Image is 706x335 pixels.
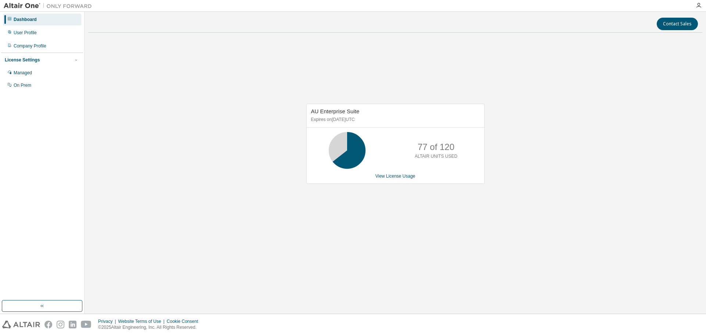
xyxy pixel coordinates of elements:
div: On Prem [14,82,31,88]
span: AU Enterprise Suite [311,108,360,114]
div: Cookie Consent [167,318,202,324]
img: altair_logo.svg [2,321,40,328]
img: facebook.svg [44,321,52,328]
button: Contact Sales [657,18,698,30]
img: linkedin.svg [69,321,76,328]
div: Privacy [98,318,118,324]
div: Website Terms of Use [118,318,167,324]
p: Expires on [DATE] UTC [311,117,478,123]
a: View License Usage [375,174,416,179]
div: Company Profile [14,43,46,49]
p: 77 of 120 [418,141,454,153]
div: Dashboard [14,17,37,22]
p: ALTAIR UNITS USED [415,153,457,160]
div: Managed [14,70,32,76]
img: instagram.svg [57,321,64,328]
img: youtube.svg [81,321,92,328]
img: Altair One [4,2,96,10]
p: © 2025 Altair Engineering, Inc. All Rights Reserved. [98,324,203,331]
div: User Profile [14,30,37,36]
div: License Settings [5,57,40,63]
